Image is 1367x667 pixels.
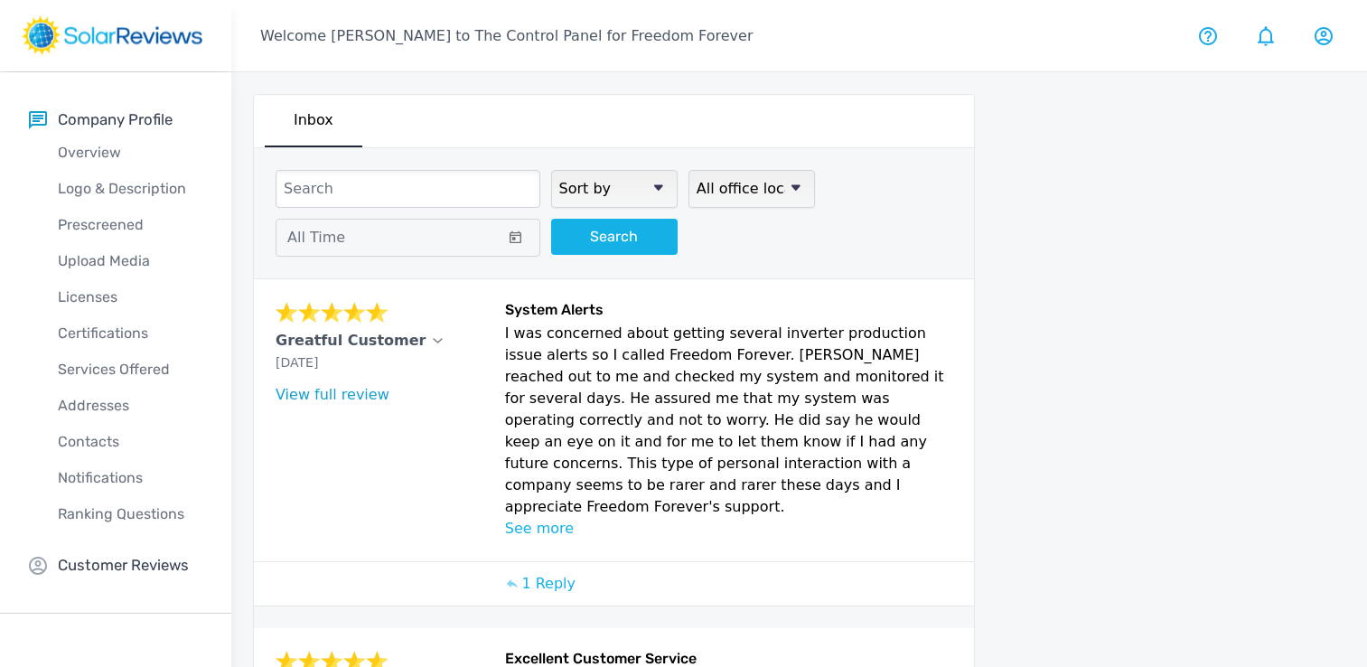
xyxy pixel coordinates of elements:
[29,207,231,243] a: Prescreened
[260,25,753,47] p: Welcome [PERSON_NAME] to The Control Panel for Freedom Forever
[287,229,345,246] span: All Time
[29,279,231,315] a: Licenses
[276,386,389,403] a: View full review
[505,323,953,518] p: I was concerned about getting several inverter production issue alerts so I called Freedom Foreve...
[29,395,231,417] p: Addresses
[276,219,540,257] button: All Time
[29,323,231,344] p: Certifications
[29,243,231,279] a: Upload Media
[29,388,231,424] a: Addresses
[505,518,953,540] p: See more
[29,171,231,207] a: Logo & Description
[505,301,953,323] h6: System Alerts
[551,219,678,255] button: Search
[58,108,173,131] p: Company Profile
[29,178,231,200] p: Logo & Description
[29,287,231,308] p: Licenses
[58,554,189,577] p: Customer Reviews
[29,431,231,453] p: Contacts
[29,250,231,272] p: Upload Media
[29,496,231,532] a: Ranking Questions
[29,467,231,489] p: Notifications
[276,330,426,352] p: Greatful Customer
[29,214,231,236] p: Prescreened
[29,352,231,388] a: Services Offered
[29,142,231,164] p: Overview
[276,170,540,208] input: Search
[29,359,231,380] p: Services Offered
[29,503,231,525] p: Ranking Questions
[29,315,231,352] a: Certifications
[29,424,231,460] a: Contacts
[294,109,333,131] p: Inbox
[29,135,231,171] a: Overview
[29,460,231,496] a: Notifications
[521,573,576,595] p: 1 Reply
[276,355,318,370] span: [DATE]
